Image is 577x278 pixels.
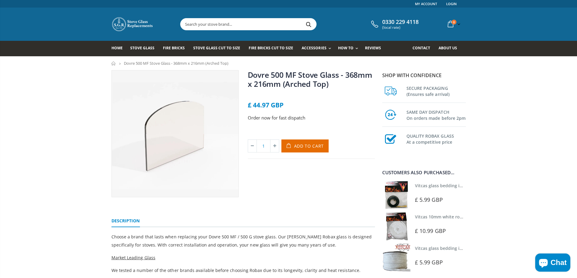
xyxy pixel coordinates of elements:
[439,45,457,51] span: About us
[163,45,185,51] span: Fire Bricks
[302,41,334,56] a: Accessories
[112,70,238,197] img: smallgradualarchedtopstoveglass_cfa66019-76a7-49d7-b0d8-35310a580d74_800x_crop_center.webp
[111,215,140,227] a: Description
[406,84,466,97] h3: SECURE PACKAGING (Ensures safe arrival)
[248,114,375,121] p: Order now for fast dispatch
[382,25,419,30] span: (local rate)
[294,143,324,149] span: Add to Cart
[248,70,372,89] a: Dovre 500 MF Stove Glass - 368mm x 216mm (Arched Top)
[124,61,228,66] span: Dovre 500 MF Stove Glass - 368mm x 216mm (Arched Top)
[281,139,329,152] button: Add to Cart
[111,61,116,65] a: Home
[406,132,466,145] h3: QUALITY ROBAX GLASS At a competitive price
[302,45,326,51] span: Accessories
[415,227,446,234] span: £ 10.99 GBP
[382,19,419,25] span: 0330 229 4118
[249,41,298,56] a: Fire Bricks Cut To Size
[163,41,189,56] a: Fire Bricks
[111,234,372,248] span: Choose a brand that lasts when replacing your Dovre 500 MF / 500 G stove glass. Our [PERSON_NAME]...
[193,41,245,56] a: Stove Glass Cut To Size
[370,19,419,30] a: 0330 229 4118 (local rate)
[406,108,466,121] h3: SAME DAY DISPATCH On orders made before 2pm
[111,17,154,32] img: Stove Glass Replacement
[382,181,410,209] img: Vitcas stove glass bedding in tape
[439,41,462,56] a: About us
[193,45,240,51] span: Stove Glass Cut To Size
[249,45,293,51] span: Fire Bricks Cut To Size
[111,41,127,56] a: Home
[338,45,353,51] span: How To
[302,18,316,30] button: Search
[382,72,466,79] p: Shop with confidence
[248,101,284,109] span: £ 44.97 GBP
[365,45,381,51] span: Reviews
[130,41,159,56] a: Stove Glass
[452,20,456,25] span: 0
[111,255,155,260] span: Market Leading Glass
[415,259,443,266] span: £ 5.99 GBP
[382,244,410,272] img: Vitcas stove glass bedding in tape
[181,18,384,30] input: Search your stove brand...
[415,245,544,251] a: Vitcas glass bedding in tape - 2mm x 15mm x 2 meters (White)
[111,45,123,51] span: Home
[111,267,360,273] span: We tested a number of the other brands available before choosing Robax due to its longevity, clar...
[413,41,435,56] a: Contact
[445,18,462,30] a: 0
[130,45,154,51] span: Stove Glass
[533,253,572,273] inbox-online-store-chat: Shopify online store chat
[415,214,534,220] a: Vitcas 10mm white rope kit - includes rope seal and glue!
[382,170,466,175] div: Customers also purchased...
[415,183,528,188] a: Vitcas glass bedding in tape - 2mm x 10mm x 2 meters
[365,41,386,56] a: Reviews
[338,41,361,56] a: How To
[382,212,410,240] img: Vitcas white rope, glue and gloves kit 10mm
[415,196,443,203] span: £ 5.99 GBP
[413,45,430,51] span: Contact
